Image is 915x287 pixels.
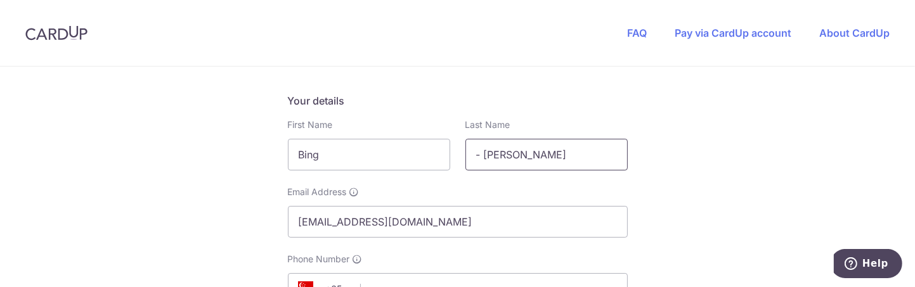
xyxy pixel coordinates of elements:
[288,186,347,198] span: Email Address
[288,139,450,170] input: First name
[465,118,510,131] label: Last Name
[288,253,350,265] span: Phone Number
[819,27,890,39] a: About CardUp
[288,206,628,238] input: Email address
[288,118,333,131] label: First Name
[25,25,88,41] img: CardUp
[675,27,791,39] a: Pay via CardUp account
[627,27,647,39] a: FAQ
[465,139,628,170] input: Last name
[288,93,628,108] h5: Your details
[834,249,902,281] iframe: Opens a widget where you can find more information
